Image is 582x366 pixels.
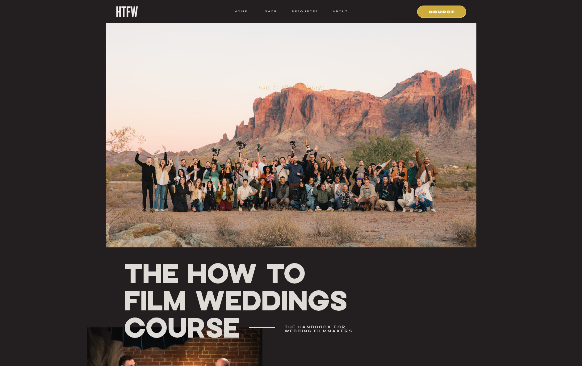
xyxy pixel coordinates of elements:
h1: how to film weddings [230,84,353,91]
a: ABOUT [332,9,348,14]
a: COURSE [421,9,463,14]
a: HOME [234,9,247,14]
h1: THE How To Film Weddings Course [124,259,351,341]
h3: The handbook for wedding filmmakers [285,325,369,334]
a: resources [289,9,318,14]
a: shop [259,9,283,14]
